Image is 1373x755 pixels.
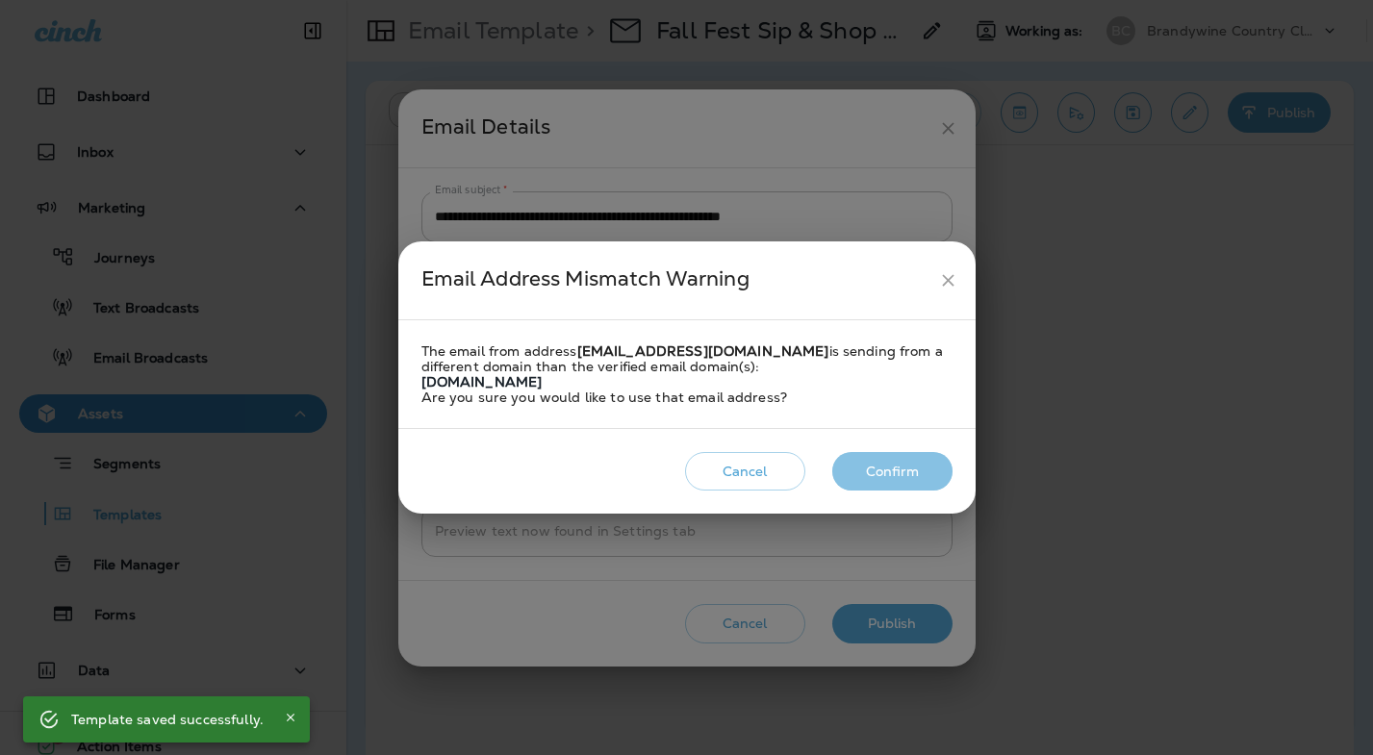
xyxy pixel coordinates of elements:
[71,702,264,737] div: Template saved successfully.
[832,452,953,491] button: Confirm
[421,373,543,390] strong: [DOMAIN_NAME]
[685,452,805,491] button: Cancel
[930,263,966,298] button: close
[421,343,953,405] div: The email from address is sending from a different domain than the verified email domain(s): Are ...
[279,706,302,729] button: Close
[421,263,930,298] div: Email Address Mismatch Warning
[577,342,829,360] strong: [EMAIL_ADDRESS][DOMAIN_NAME]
